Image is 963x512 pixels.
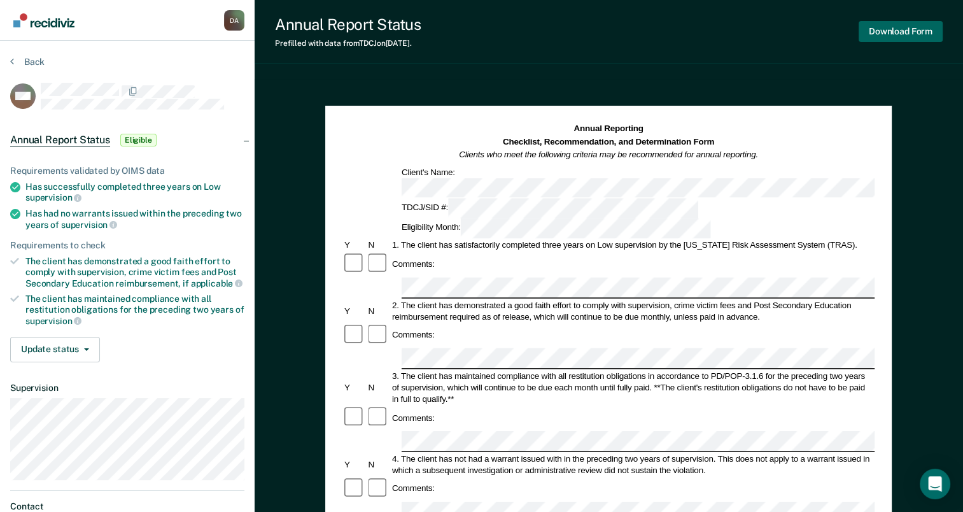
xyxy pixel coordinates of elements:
[25,256,244,288] div: The client has demonstrated a good faith effort to comply with supervision, crime victim fees and...
[10,337,100,362] button: Update status
[61,220,117,230] span: supervision
[224,10,244,31] button: Profile dropdown button
[390,239,875,251] div: 1. The client has satisfactorily completed three years on Low supervision by the [US_STATE] Risk ...
[367,305,390,316] div: N
[390,299,875,322] div: 2. The client has demonstrated a good faith effort to comply with supervision, crime victim fees ...
[10,240,244,251] div: Requirements to check
[390,259,437,270] div: Comments:
[367,239,390,251] div: N
[342,239,366,251] div: Y
[342,381,366,393] div: Y
[342,305,366,316] div: Y
[390,370,875,404] div: 3. The client has maintained compliance with all restitution obligations in accordance to PD/POP-...
[400,218,713,238] div: Eligibility Month:
[503,137,714,146] strong: Checklist, Recommendation, and Determination Form
[25,181,244,203] div: Has successfully completed three years on Low
[390,483,437,494] div: Comments:
[390,329,437,341] div: Comments:
[10,501,244,512] dt: Contact
[25,294,244,326] div: The client has maintained compliance with all restitution obligations for the preceding two years of
[25,208,244,230] div: Has had no warrants issued within the preceding two years of
[25,192,81,203] span: supervision
[275,15,421,34] div: Annual Report Status
[10,56,45,68] button: Back
[390,453,875,476] div: 4. The client has not had a warrant issued with in the preceding two years of supervision. This d...
[460,150,759,159] em: Clients who meet the following criteria may be recommended for annual reporting.
[390,412,437,423] div: Comments:
[10,166,244,176] div: Requirements validated by OIMS data
[574,124,643,134] strong: Annual Reporting
[367,381,390,393] div: N
[275,39,421,48] div: Prefilled with data from TDCJ on [DATE] .
[367,459,390,470] div: N
[400,199,700,218] div: TDCJ/SID #:
[920,469,950,499] div: Open Intercom Messenger
[10,134,110,146] span: Annual Report Status
[224,10,244,31] div: D A
[120,134,157,146] span: Eligible
[191,278,243,288] span: applicable
[13,13,74,27] img: Recidiviz
[342,459,366,470] div: Y
[859,21,943,42] button: Download Form
[25,316,81,326] span: supervision
[10,383,244,394] dt: Supervision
